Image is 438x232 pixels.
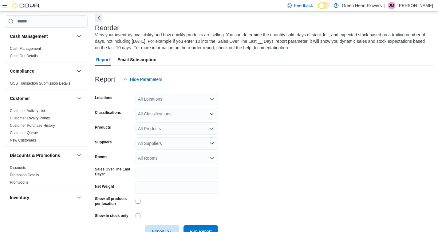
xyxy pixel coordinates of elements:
a: OCS Transaction Submission Details [10,81,70,86]
span: Feedback [294,2,313,9]
span: Hide Parameters [130,76,162,82]
a: Customer Activity List [10,109,45,113]
span: JM [389,2,394,9]
label: Suppliers [95,140,112,145]
p: | [384,2,385,9]
div: Discounts & Promotions [5,164,88,189]
span: Promotion Details [10,173,39,178]
input: Dark Mode [318,2,331,9]
span: Report [96,54,110,66]
label: Show all products per location [95,196,133,206]
label: Rooms [95,154,108,159]
label: Sales Over The Last Days [95,167,133,177]
span: Email Subscription [117,54,156,66]
h3: Report [95,76,115,83]
h3: Customer [10,95,30,102]
div: Cash Management [5,45,88,62]
button: Customer [10,95,74,102]
button: Open list of options [209,156,214,161]
button: Customer [75,95,83,102]
a: New Customers [10,138,36,142]
h3: Reorder [95,24,119,32]
h3: Discounts & Promotions [10,152,60,158]
label: Show in stock only [95,213,128,218]
div: Customer [5,107,88,146]
a: Cash Out Details [10,54,38,58]
img: Cova [12,2,40,9]
h3: Inventory [10,194,29,201]
p: [PERSON_NAME] [398,2,433,9]
h3: Compliance [10,68,34,74]
span: New Customers [10,138,36,143]
a: Promotions [10,180,29,185]
button: Open list of options [209,111,214,116]
label: Products [95,125,111,130]
div: Compliance [5,80,88,90]
button: Open list of options [209,126,214,131]
span: Customer Loyalty Points [10,116,50,121]
span: Customer Queue [10,130,38,135]
a: here [281,45,289,50]
button: Compliance [75,67,83,75]
a: Customer Loyalty Points [10,116,50,120]
h3: Cash Management [10,33,48,39]
button: Inventory [10,194,74,201]
button: Open list of options [209,141,214,146]
button: Cash Management [10,33,74,39]
button: Compliance [10,68,74,74]
button: Open list of options [209,97,214,102]
span: Customer Activity List [10,108,45,113]
label: Locations [95,95,112,100]
a: Discounts [10,166,26,170]
label: Net Weight [95,184,114,189]
button: Hide Parameters [120,73,165,86]
label: Classifications [95,110,121,115]
p: Green Heart Flowers [342,2,382,9]
a: Cash Management [10,46,41,51]
a: Customer Queue [10,131,38,135]
button: Discounts & Promotions [75,152,83,159]
span: Discounts [10,165,26,170]
a: Customer Purchase History [10,123,55,128]
a: Promotion Details [10,173,39,177]
button: Next [95,14,102,22]
button: Inventory [75,194,83,201]
button: Discounts & Promotions [10,152,74,158]
button: Cash Management [75,33,83,40]
div: View your inventory availability and how quickly products are selling. You can determine the quan... [95,32,430,51]
div: Joshua Maharaj [388,2,395,9]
